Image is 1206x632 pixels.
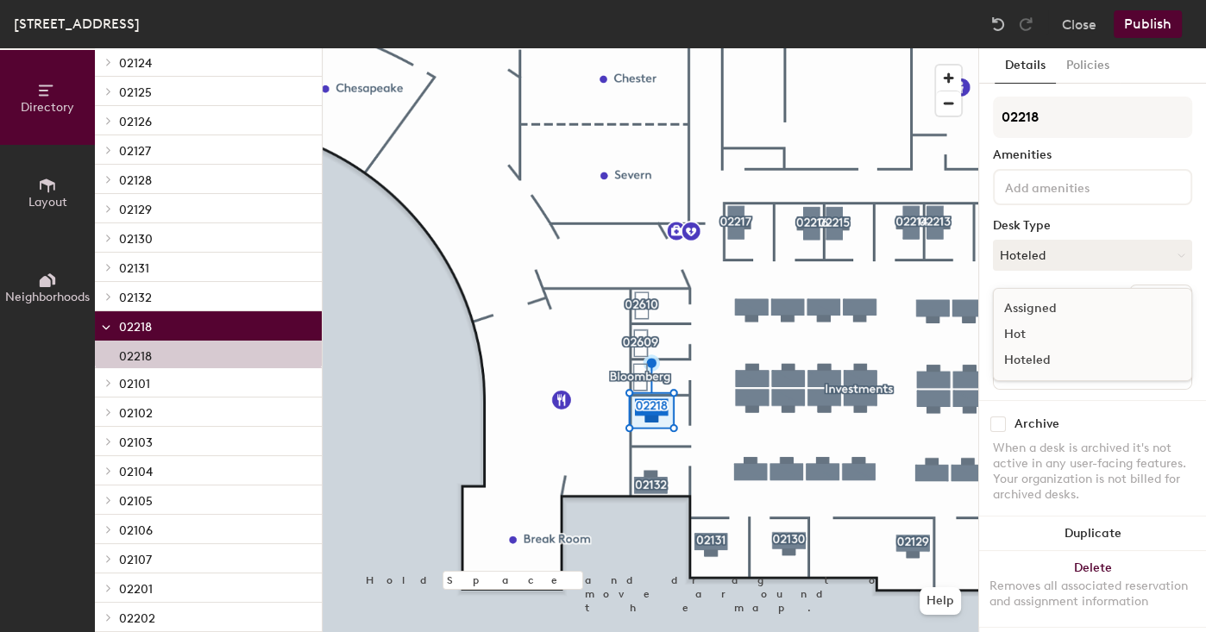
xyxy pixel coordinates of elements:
[119,115,152,129] span: 02126
[119,406,153,421] span: 02102
[993,441,1192,503] div: When a desk is archived it's not active in any user-facing features. Your organization is not bil...
[1056,48,1120,84] button: Policies
[979,551,1206,627] button: DeleteRemoves all associated reservation and assignment information
[14,13,140,34] div: [STREET_ADDRESS]
[119,611,155,626] span: 02202
[1014,417,1059,431] div: Archive
[119,85,152,100] span: 02125
[994,296,1166,322] div: Assigned
[119,344,152,364] p: 02218
[119,144,151,159] span: 02127
[5,290,90,304] span: Neighborhoods
[119,465,153,479] span: 02104
[119,582,153,597] span: 02201
[119,523,153,538] span: 02106
[1017,16,1034,33] img: Redo
[1129,285,1192,314] button: Ungroup
[21,100,74,115] span: Directory
[119,494,153,509] span: 02105
[119,377,150,391] span: 02101
[989,16,1007,33] img: Undo
[119,203,152,217] span: 02129
[119,435,153,450] span: 02103
[993,240,1192,271] button: Hoteled
[994,322,1166,347] div: Hot
[993,219,1192,233] div: Desk Type
[119,291,152,305] span: 02132
[119,261,149,276] span: 02131
[920,587,961,615] button: Help
[119,320,152,335] span: 02218
[989,579,1196,610] div: Removes all associated reservation and assignment information
[979,516,1206,551] button: Duplicate
[1002,176,1157,197] input: Add amenities
[994,347,1166,373] div: Hoteled
[1114,10,1182,38] button: Publish
[28,195,67,210] span: Layout
[993,148,1192,162] div: Amenities
[119,232,153,247] span: 02130
[119,173,152,188] span: 02128
[1062,10,1096,38] button: Close
[119,56,152,71] span: 02124
[119,553,152,567] span: 02107
[995,48,1056,84] button: Details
